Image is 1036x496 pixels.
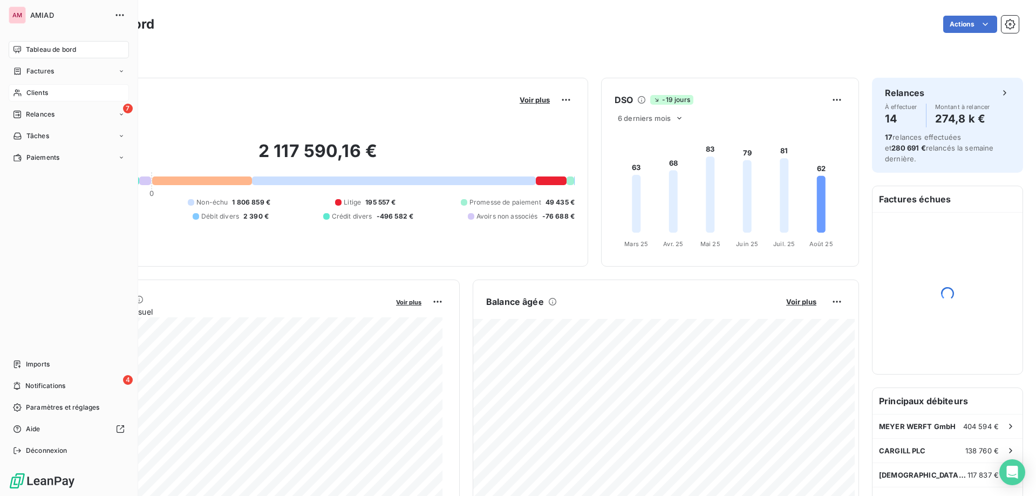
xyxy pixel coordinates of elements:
div: AM [9,6,26,24]
span: AMIAD [30,11,108,19]
h2: 2 117 590,16 € [61,140,575,173]
span: Paiements [26,153,59,162]
span: Litige [344,198,361,207]
span: Déconnexion [26,446,67,456]
span: 2 390 € [243,212,269,221]
span: Imports [26,359,50,369]
a: Paramètres et réglages [9,399,129,416]
span: 17 [885,133,892,141]
span: 1 806 859 € [232,198,270,207]
span: 6 derniers mois [618,114,671,123]
span: 49 435 € [546,198,575,207]
h4: 14 [885,110,917,127]
button: Voir plus [393,297,425,307]
span: Voir plus [786,297,816,306]
a: 7Relances [9,106,129,123]
span: CARGILL PLC [879,446,926,455]
span: 7 [123,104,133,113]
span: 138 760 € [965,446,999,455]
span: Voir plus [520,96,550,104]
h6: Principaux débiteurs [873,388,1023,414]
tspan: Mai 25 [700,240,720,248]
span: Non-échu [196,198,228,207]
span: 4 [123,375,133,385]
a: Paiements [9,149,129,166]
span: [DEMOGRAPHIC_DATA] SA [879,471,967,479]
h6: Balance âgée [486,295,544,308]
span: Tâches [26,131,49,141]
a: Clients [9,84,129,101]
span: Notifications [25,381,65,391]
button: Actions [943,16,997,33]
tspan: Avr. 25 [663,240,683,248]
span: 195 557 € [365,198,396,207]
div: Open Intercom Messenger [999,459,1025,485]
h6: DSO [615,93,633,106]
a: Factures [9,63,129,80]
tspan: Juil. 25 [773,240,795,248]
span: relances effectuées et relancés la semaine dernière. [885,133,994,163]
span: -496 582 € [377,212,414,221]
span: Crédit divers [332,212,372,221]
span: Clients [26,88,48,98]
span: Factures [26,66,54,76]
span: MEYER WERFT GmbH [879,422,956,431]
a: Aide [9,420,129,438]
span: 0 [149,189,154,198]
span: Chiffre d'affaires mensuel [61,306,388,317]
h4: 274,8 k € [935,110,990,127]
h6: Factures échues [873,186,1023,212]
span: Aide [26,424,40,434]
span: -19 jours [650,95,693,105]
span: Débit divers [201,212,239,221]
img: Logo LeanPay [9,472,76,490]
span: Paramètres et réglages [26,403,99,412]
tspan: Juin 25 [736,240,758,248]
h6: Relances [885,86,924,99]
span: 404 594 € [963,422,999,431]
a: Imports [9,356,129,373]
tspan: Mars 25 [624,240,648,248]
span: 280 691 € [891,144,925,152]
span: -76 688 € [542,212,575,221]
button: Voir plus [783,297,820,307]
a: Tableau de bord [9,41,129,58]
a: Tâches [9,127,129,145]
span: Promesse de paiement [469,198,541,207]
span: Montant à relancer [935,104,990,110]
button: Voir plus [516,95,553,105]
span: 117 837 € [967,471,999,479]
span: Avoirs non associés [476,212,538,221]
span: Tableau de bord [26,45,76,55]
span: Voir plus [396,298,421,306]
tspan: Août 25 [809,240,833,248]
span: À effectuer [885,104,917,110]
span: Relances [26,110,54,119]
